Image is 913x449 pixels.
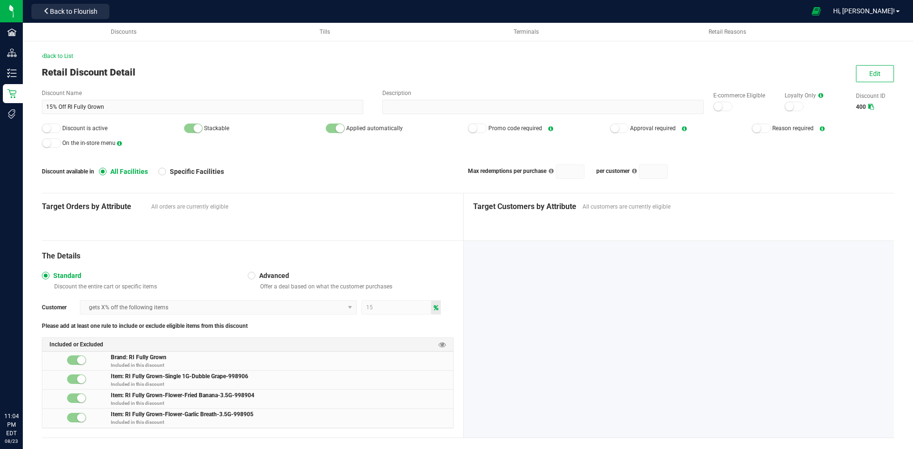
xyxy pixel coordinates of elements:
span: Preview [438,340,446,349]
span: Item: RI Fully Grown-Single 1G-Dubble Grape-998906 [111,372,248,380]
span: On the in-store menu [62,140,116,146]
span: Advanced [255,271,289,280]
label: Discount Name [42,89,363,97]
p: Offer a deal based on what the customer purchases [256,283,454,290]
label: Loyalty Only [785,91,846,100]
inline-svg: Inventory [7,68,17,78]
iframe: Resource center unread badge [28,372,39,383]
iframe: Resource center [10,373,38,401]
span: Retail Reasons [709,29,746,35]
span: Approval required [630,125,676,132]
inline-svg: Retail [7,89,17,98]
span: All orders are currently eligible [151,202,454,211]
span: Back to List [42,53,73,59]
span: All Facilities [107,167,148,176]
label: Description [382,89,704,97]
span: Item: RI Fully Grown-Flower-Garlic Breath-3.5G-998905 [111,410,253,418]
span: All customers are currently eligible [583,202,885,211]
div: Included or Excluded [42,338,453,352]
div: The Details [42,250,454,262]
p: Included in this discount [111,362,453,369]
p: 11:04 PM EDT [4,412,19,438]
button: Back to Flourish [31,4,109,19]
inline-svg: Facilities [7,28,17,37]
span: Terminals [514,29,539,35]
span: Applied automatically [346,125,403,132]
p: Included in this discount [111,419,453,426]
span: Max redemptions per purchase [468,168,546,174]
span: Discount available in [42,167,99,176]
p: Included in this discount [111,400,453,407]
inline-svg: Distribution [7,48,17,57]
span: Specific Facilities [166,167,224,176]
label: Discount ID [856,92,894,100]
span: Edit [869,70,881,77]
span: Back to Flourish [50,8,97,15]
span: Customer [42,303,80,312]
span: Stackable [204,125,229,132]
label: E-commerce Eligible [713,91,775,100]
span: Retail Discount Detail [42,67,136,78]
span: Tills [320,29,330,35]
span: Target Customers by Attribute [473,201,578,212]
span: 400 [856,104,866,110]
button: Edit [856,65,894,82]
span: Open Ecommerce Menu [806,2,827,20]
p: Discount the entire cart or specific items [50,283,248,290]
span: Discounts [111,29,136,35]
span: Discount is active [62,125,107,132]
p: 08/23 [4,438,19,445]
span: per customer [596,168,630,174]
span: Please add at least one rule to include or exclude eligible items from this discount [42,322,248,330]
span: Target Orders by Attribute [42,201,146,212]
p: Included in this discount [111,381,453,388]
inline-svg: Tags [7,109,17,119]
span: Brand: RI Fully Grown [111,353,166,361]
span: Reason required [772,125,814,132]
span: Hi, [PERSON_NAME]! [833,7,895,15]
span: Item: RI Fully Grown-Flower-Fried Banana-3.5G-998904 [111,391,254,399]
span: Promo code required [488,125,542,132]
span: Standard [49,271,81,280]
